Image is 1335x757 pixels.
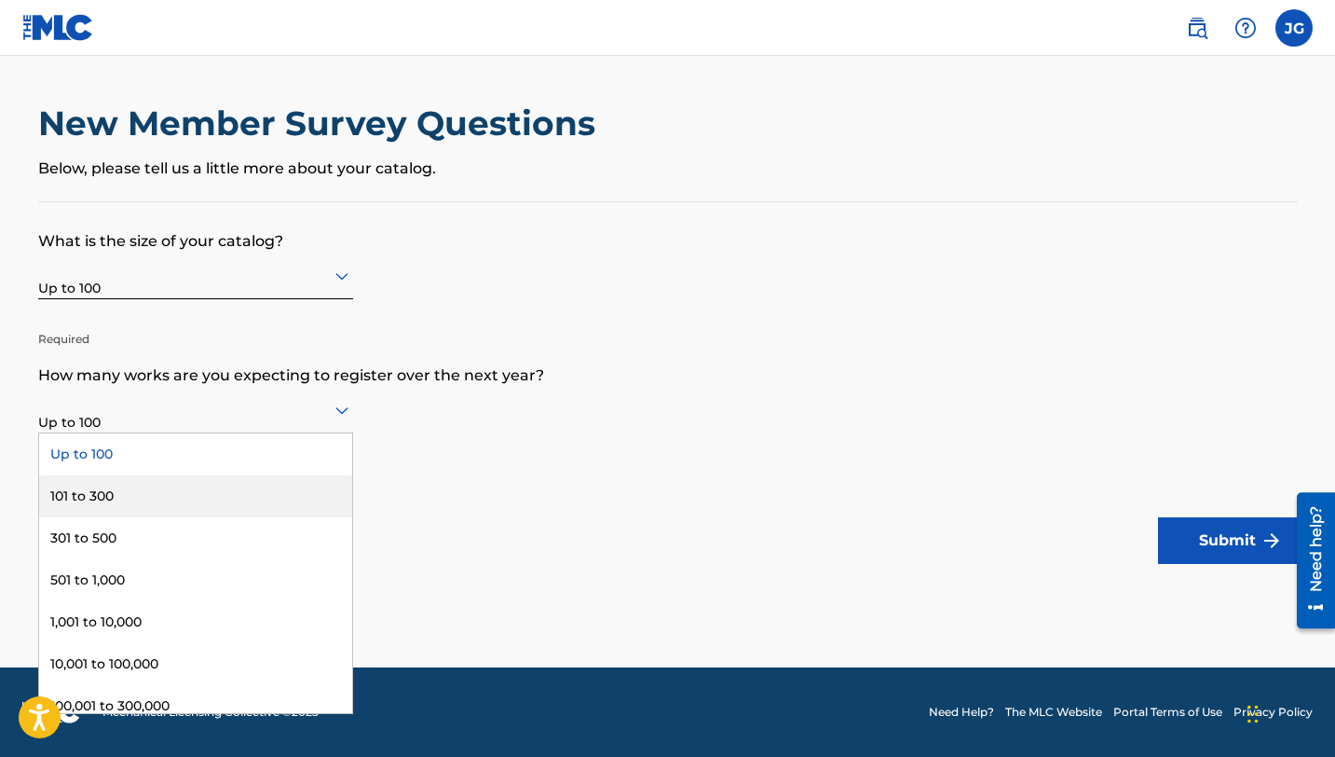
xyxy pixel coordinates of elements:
[39,517,352,559] div: 301 to 500
[39,434,352,475] div: Up to 100
[38,253,353,298] div: Up to 100
[38,337,1298,387] p: How many works are you expecting to register over the next year?
[1186,17,1208,39] img: search
[39,685,352,727] div: 100,001 to 300,000
[1260,530,1283,552] img: f7272a7cc735f4ea7f67.svg
[1275,9,1313,47] div: User Menu
[39,601,352,643] div: 1,001 to 10,000
[1242,668,1335,757] iframe: Chat Widget
[22,701,80,723] img: logo
[38,103,605,145] h2: New Member Survey Questions
[1283,485,1335,635] iframe: Resource Center
[38,158,1298,180] p: Below, please tell us a little more about your catalog.
[38,303,353,348] p: Required
[38,387,353,433] div: Up to 100
[1113,704,1222,721] a: Portal Terms of Use
[1227,9,1264,47] div: Help
[1005,704,1102,721] a: The MLC Website
[1233,704,1313,721] a: Privacy Policy
[1234,17,1257,39] img: help
[39,475,352,517] div: 101 to 300
[22,14,94,41] img: MLC Logo
[1247,686,1259,742] div: Drag
[1158,517,1298,564] button: Submit
[1178,9,1216,47] a: Public Search
[39,559,352,601] div: 501 to 1,000
[929,704,994,721] a: Need Help?
[38,202,1298,253] p: What is the size of your catalog?
[39,643,352,685] div: 10,001 to 100,000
